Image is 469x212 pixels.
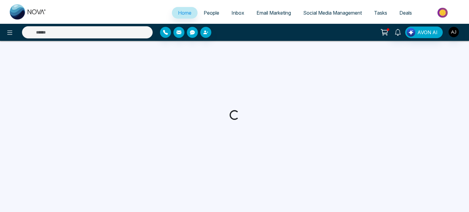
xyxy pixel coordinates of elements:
span: Social Media Management [303,10,362,16]
img: User Avatar [449,27,459,37]
a: Home [172,7,198,19]
a: Inbox [225,7,250,19]
span: People [204,10,219,16]
span: AVON AI [417,29,438,36]
a: People [198,7,225,19]
button: AVON AI [405,27,443,38]
a: Email Marketing [250,7,297,19]
img: Market-place.gif [421,6,465,20]
img: Nova CRM Logo [10,4,46,20]
a: Deals [393,7,418,19]
span: Email Marketing [256,10,291,16]
span: Deals [399,10,412,16]
a: Tasks [368,7,393,19]
span: Tasks [374,10,387,16]
span: Home [178,10,191,16]
span: Inbox [231,10,244,16]
img: Lead Flow [407,28,415,37]
a: Social Media Management [297,7,368,19]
